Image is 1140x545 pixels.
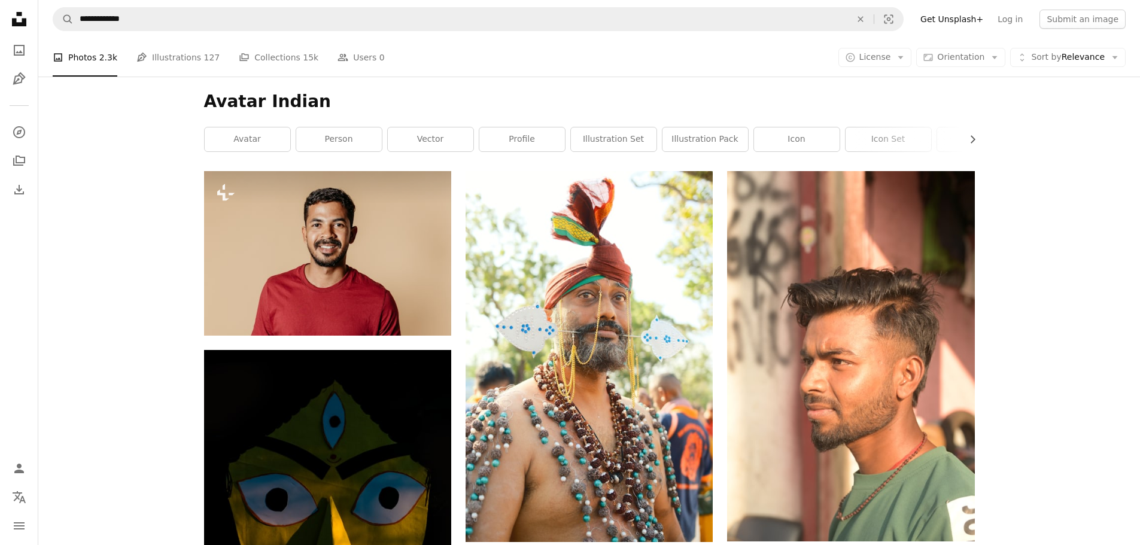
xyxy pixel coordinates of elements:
img: a man in a red shirt smiles at the camera [204,171,451,336]
a: icon [754,127,840,151]
a: Illustrations [7,67,31,91]
a: Download History [7,178,31,202]
a: profile [479,127,565,151]
button: Sort byRelevance [1010,48,1126,67]
span: Relevance [1031,51,1105,63]
a: Get Unsplash+ [913,10,990,29]
span: Sort by [1031,52,1061,62]
a: vector [388,127,473,151]
button: scroll list to the right [962,127,975,151]
button: Clear [847,8,874,31]
span: Orientation [937,52,984,62]
a: Photos [7,38,31,62]
a: yellow blue and green mask [204,530,451,541]
button: Language [7,485,31,509]
a: face [937,127,1023,151]
a: illustration pack [662,127,748,151]
button: Menu [7,514,31,538]
a: Explore [7,120,31,144]
button: Search Unsplash [53,8,74,31]
a: illustration set [571,127,656,151]
span: 0 [379,51,385,64]
button: Submit an image [1039,10,1126,29]
button: Orientation [916,48,1005,67]
a: a man in a red shirt smiles at the camera [204,248,451,258]
button: License [838,48,912,67]
button: Visual search [874,8,903,31]
h1: Avatar Indian [204,91,975,112]
a: person [296,127,382,151]
a: Home — Unsplash [7,7,31,34]
a: A man wearing a headdress and beads [466,351,713,361]
a: Users 0 [338,38,385,77]
a: icon set [846,127,931,151]
span: 15k [303,51,318,64]
a: Collections 15k [239,38,318,77]
span: 127 [204,51,220,64]
a: A man in a green shirt standing in front of a building [727,351,974,361]
span: License [859,52,891,62]
img: A man in a green shirt standing in front of a building [727,171,974,541]
img: A man wearing a headdress and beads [466,171,713,542]
a: Log in [990,10,1030,29]
form: Find visuals sitewide [53,7,904,31]
a: Collections [7,149,31,173]
a: avatar [205,127,290,151]
a: Illustrations 127 [136,38,220,77]
a: Log in / Sign up [7,456,31,480]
